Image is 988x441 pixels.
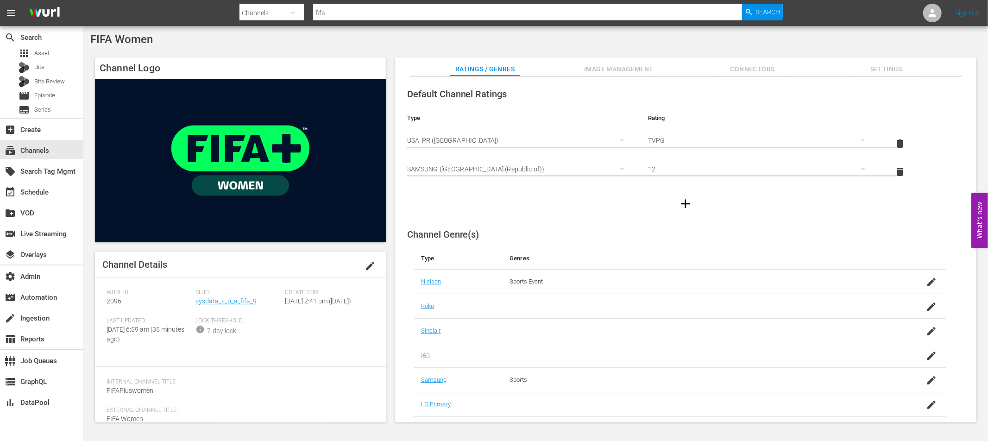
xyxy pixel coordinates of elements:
span: delete [894,138,906,149]
th: Type [414,247,502,270]
div: 7-day lock [208,326,237,336]
button: Search [742,4,783,20]
a: Sign Out [955,9,979,17]
span: Bits Review [34,77,65,86]
a: Sinclair [421,327,441,334]
span: Connectors [718,63,787,75]
div: 12 [648,156,874,182]
span: FIFAPluswomen [107,387,153,394]
span: Create [5,124,16,135]
span: [DATE] 2:41 pm ([DATE]) [285,297,351,305]
span: Slug: [196,289,281,296]
span: Created On: [285,289,370,296]
a: Nielsen [421,278,441,285]
span: edit [365,260,376,271]
a: LG Primary [421,401,451,408]
span: FIFA Women [90,33,153,46]
span: 2096 [107,297,121,305]
a: Roku [421,302,434,309]
span: Schedule [5,187,16,198]
span: Channel Genre(s) [407,229,479,240]
span: info [196,325,205,334]
span: GraphQL [5,376,16,387]
th: Rating [641,107,881,129]
img: FIFA Women [95,79,386,242]
div: TVPG [648,127,874,153]
span: Bits [34,63,44,72]
span: Ratings / Genres [450,63,520,75]
th: Genres [502,247,887,270]
span: Admin [5,271,16,282]
span: Default Channel Ratings [407,88,507,100]
span: [DATE] 6:59 am (35 minutes ago) [107,326,184,343]
a: sysdata_s_p_a_fifa_9 [196,297,257,305]
button: Open Feedback Widget [971,193,988,248]
span: Reports [5,334,16,345]
span: Search [756,4,780,20]
span: Channel Details [102,259,167,270]
span: FIFA Women [107,415,143,422]
div: Bits Review [19,76,30,87]
span: Image Management [584,63,654,75]
span: Episode [19,90,30,101]
table: simple table [400,107,972,186]
span: Overlays [5,249,16,260]
span: Ingestion [5,313,16,324]
span: Automation [5,292,16,303]
span: Wurl ID: [107,289,191,296]
span: Internal Channel Title: [107,378,370,386]
a: IAB [421,352,430,359]
span: Last Updated: [107,317,191,325]
span: menu [6,7,17,19]
th: Type [400,107,641,129]
span: Episode [34,91,55,100]
div: USA_PR ([GEOGRAPHIC_DATA]) [407,127,633,153]
span: Lock Threshold: [196,317,281,325]
span: Series [19,104,30,115]
a: Samsung [421,376,447,383]
button: edit [359,255,381,277]
span: Live Streaming [5,228,16,239]
div: Bits [19,62,30,73]
span: Search [5,32,16,43]
span: External Channel Title: [107,407,370,414]
span: Asset [19,48,30,59]
span: Series [34,105,51,114]
img: ans4CAIJ8jUAAAAAAAAAAAAAAAAAAAAAAAAgQb4GAAAAAAAAAAAAAAAAAAAAAAAAJMjXAAAAAAAAAAAAAAAAAAAAAAAAgAT5G... [22,2,67,24]
button: delete [889,161,911,183]
span: delete [894,166,906,177]
span: Search Tag Mgmt [5,166,16,177]
span: VOD [5,208,16,219]
span: Job Queues [5,355,16,366]
span: Settings [852,63,921,75]
h4: Channel Logo [95,57,386,79]
span: Channels [5,145,16,156]
div: SAMSUNG ([GEOGRAPHIC_DATA] (Republic of)) [407,156,633,182]
span: Asset [34,49,50,58]
button: delete [889,132,911,155]
span: DataPool [5,397,16,408]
